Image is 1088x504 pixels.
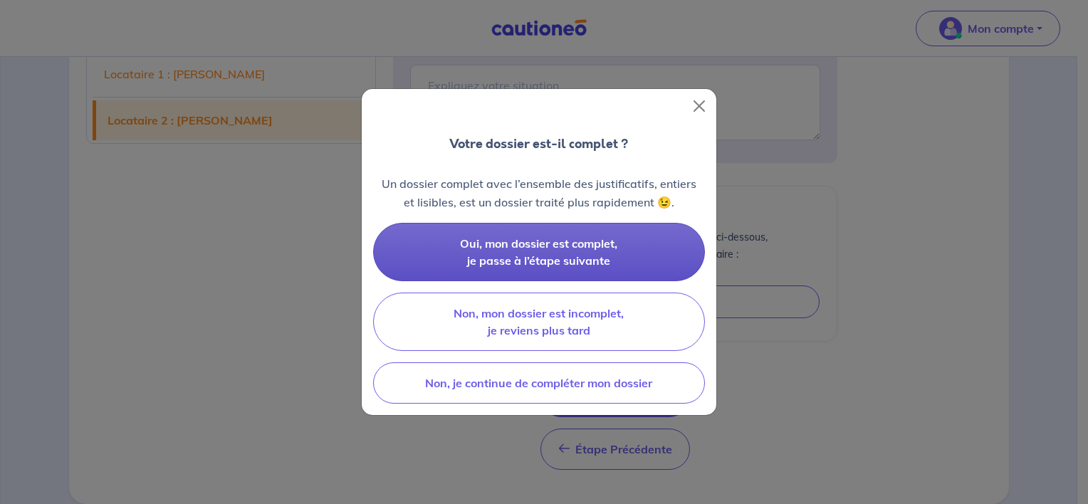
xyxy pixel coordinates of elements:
[449,135,628,153] p: Votre dossier est-il complet ?
[373,174,705,211] p: Un dossier complet avec l’ensemble des justificatifs, entiers et lisibles, est un dossier traité ...
[688,95,711,117] button: Close
[425,376,652,390] span: Non, je continue de compléter mon dossier
[460,236,617,268] span: Oui, mon dossier est complet, je passe à l’étape suivante
[373,223,705,281] button: Oui, mon dossier est complet, je passe à l’étape suivante
[454,306,624,337] span: Non, mon dossier est incomplet, je reviens plus tard
[373,293,705,351] button: Non, mon dossier est incomplet, je reviens plus tard
[373,362,705,404] button: Non, je continue de compléter mon dossier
